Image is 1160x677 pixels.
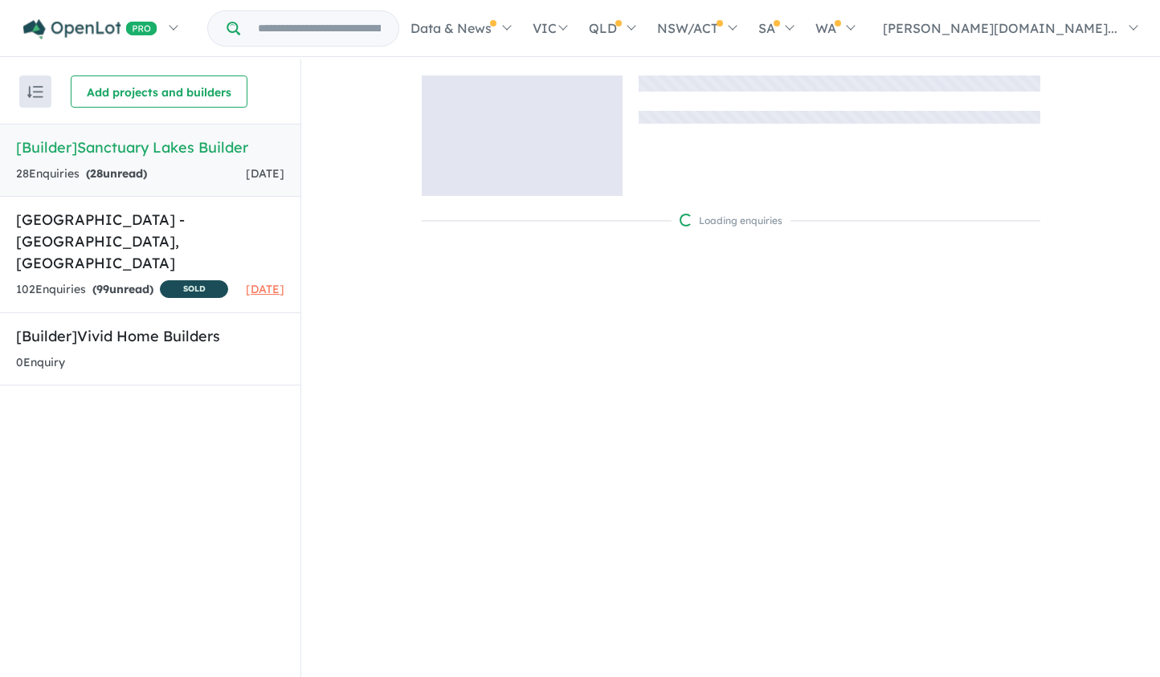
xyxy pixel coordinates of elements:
span: [PERSON_NAME][DOMAIN_NAME]... [883,20,1117,36]
h5: [GEOGRAPHIC_DATA] - [GEOGRAPHIC_DATA] , [GEOGRAPHIC_DATA] [16,209,284,274]
button: Add projects and builders [71,75,247,108]
span: [DATE] [246,282,284,296]
span: 28 [90,166,103,181]
span: 99 [96,282,109,296]
strong: ( unread) [92,282,153,296]
img: sort.svg [27,86,43,98]
img: Openlot PRO Logo White [23,19,157,39]
input: Try estate name, suburb, builder or developer [243,11,395,46]
h5: [Builder] Sanctuary Lakes Builder [16,137,284,158]
div: 102 Enquir ies [16,280,228,300]
div: 28 Enquir ies [16,165,147,184]
div: Loading enquiries [680,213,782,229]
div: 0 Enquir y [16,353,65,373]
h5: [Builder] Vivid Home Builders [16,325,284,347]
strong: ( unread) [86,166,147,181]
span: SOLD [160,280,228,298]
span: [DATE] [246,166,284,181]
